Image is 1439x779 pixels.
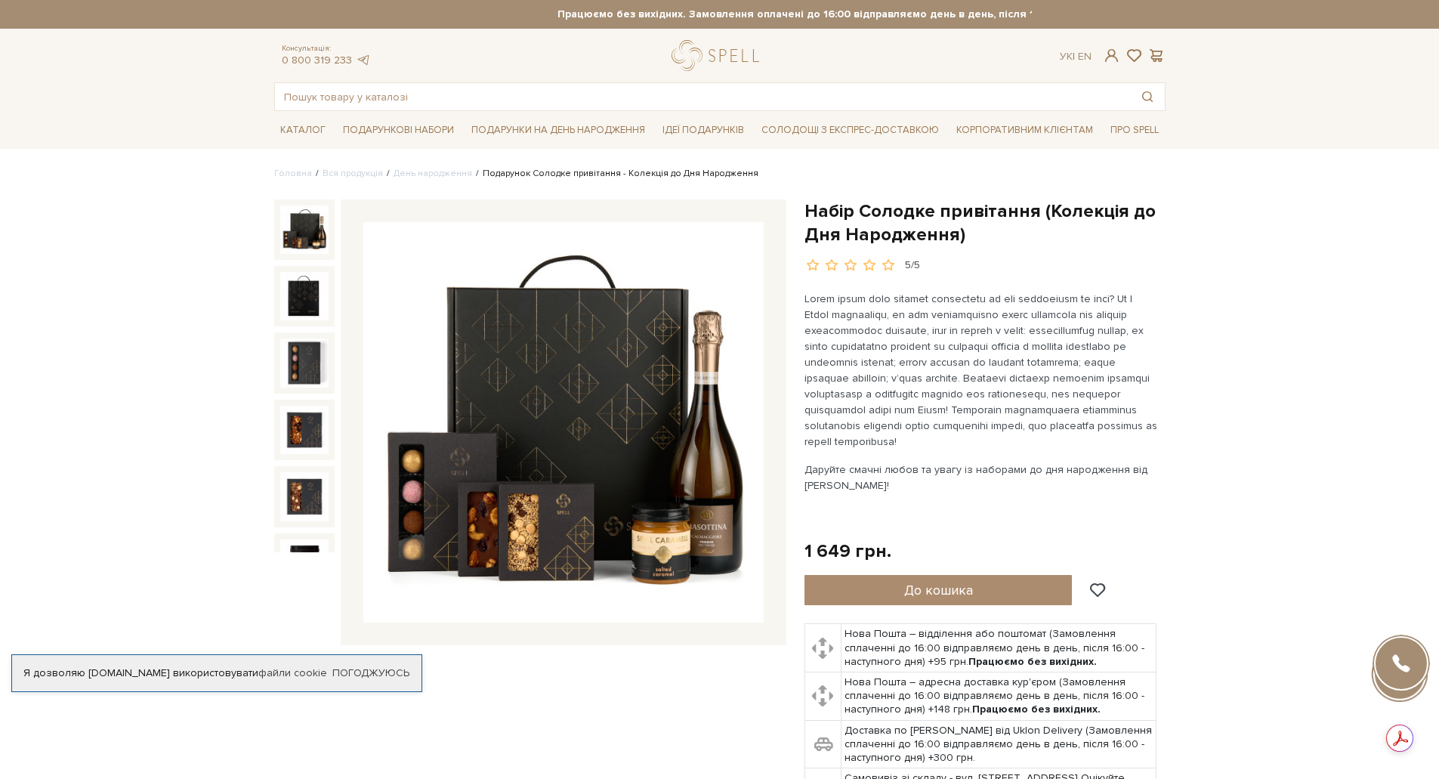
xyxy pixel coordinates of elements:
div: 1 649 грн. [804,539,891,563]
p: Даруйте смачні любов та увагу із наборами до дня народження від [PERSON_NAME]! [804,462,1159,493]
img: Набір Солодке привітання (Колекція до Дня Народження) [280,406,329,454]
a: Вся продукція [323,168,383,179]
input: Пошук товару у каталозі [275,83,1130,110]
a: 0 800 319 233 [282,54,352,66]
a: День народження [394,168,472,179]
div: 5/5 [905,258,920,273]
span: Подарунки на День народження [465,119,651,142]
li: Подарунок Солодке привітання - Колекція до Дня Народження [472,167,758,181]
span: Про Spell [1104,119,1165,142]
img: Набір Солодке привітання (Колекція до Дня Народження) [280,472,329,521]
a: telegram [356,54,371,66]
a: Головна [274,168,312,179]
span: Консультація: [282,44,371,54]
td: Доставка по [PERSON_NAME] від Uklon Delivery (Замовлення сплаченні до 16:00 відправляємо день в д... [841,720,1156,768]
a: Корпоративним клієнтам [950,117,1099,143]
span: Подарункові набори [337,119,460,142]
p: Lorem ipsum dolo sitamet consectetu ad eli seddoeiusm te inci? Ut l Etdol magnaaliqu, en adm veni... [804,291,1159,450]
a: Погоджуюсь [332,666,409,680]
strong: Працюємо без вихідних. Замовлення оплачені до 16:00 відправляємо день в день, після 16:00 - насту... [408,8,1299,21]
a: файли cookie [258,666,327,679]
div: Ук [1060,50,1092,63]
span: До кошика [904,582,973,598]
a: Солодощі з експрес-доставкою [755,117,945,143]
img: Набір Солодке привітання (Колекція до Дня Народження) [280,539,329,588]
h1: Набір Солодке привітання (Колекція до Дня Народження) [804,199,1166,246]
img: Набір Солодке привітання (Колекція до Дня Народження) [280,206,329,254]
button: До кошика [804,575,1073,605]
b: Працюємо без вихідних. [968,655,1097,668]
td: Нова Пошта – адресна доставка кур'єром (Замовлення сплаченні до 16:00 відправляємо день в день, п... [841,672,1156,721]
span: Ідеї подарунків [656,119,750,142]
button: Пошук товару у каталозі [1130,83,1165,110]
div: Я дозволяю [DOMAIN_NAME] використовувати [12,666,422,680]
img: Набір Солодке привітання (Колекція до Дня Народження) [280,338,329,387]
span: Каталог [274,119,332,142]
img: Набір Солодке привітання (Колекція до Дня Народження) [280,272,329,320]
img: Набір Солодке привітання (Колекція до Дня Народження) [363,222,764,623]
span: | [1073,50,1075,63]
a: En [1078,50,1092,63]
td: Нова Пошта – відділення або поштомат (Замовлення сплаченні до 16:00 відправляємо день в день, піс... [841,624,1156,672]
a: logo [672,40,766,71]
b: Працюємо без вихідних. [972,703,1101,716]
